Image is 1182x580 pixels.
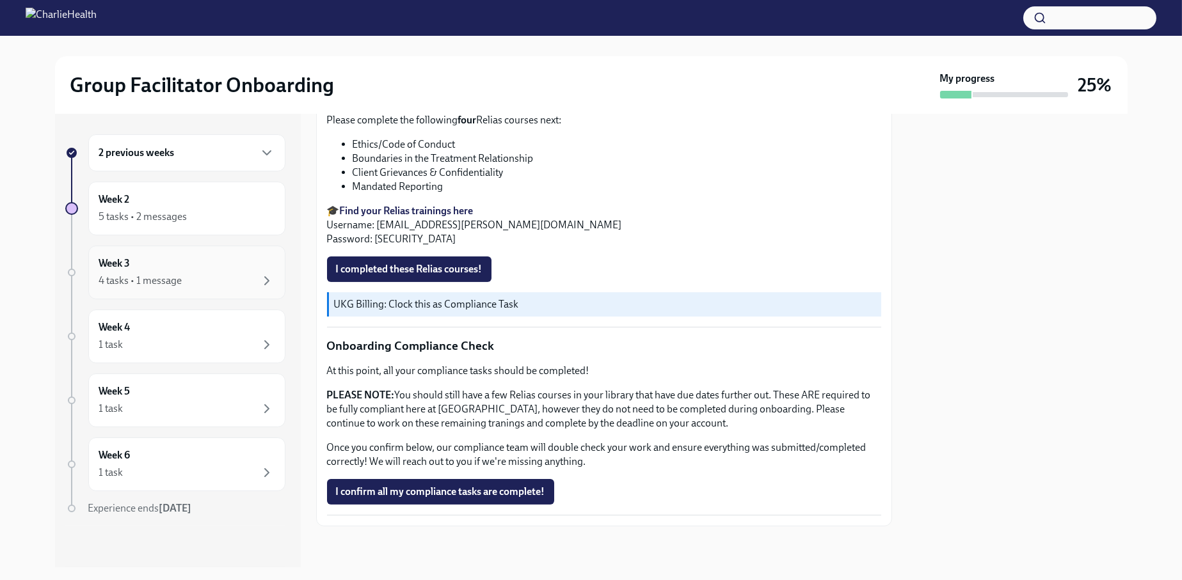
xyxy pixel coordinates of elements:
[327,479,554,505] button: I confirm all my compliance tasks are complete!
[99,274,182,288] div: 4 tasks • 1 message
[340,205,474,217] a: Find your Relias trainings here
[327,204,881,246] p: 🎓 Username: [EMAIL_ADDRESS][PERSON_NAME][DOMAIN_NAME] Password: [SECURITY_DATA]
[327,441,881,469] p: Once you confirm below, our compliance team will double check your work and ensure everything was...
[99,210,188,224] div: 5 tasks • 2 messages
[336,485,545,498] span: I confirm all my compliance tasks are complete!
[65,373,285,427] a: Week 51 task
[70,72,335,98] h2: Group Facilitator Onboarding
[1078,74,1112,97] h3: 25%
[65,437,285,491] a: Week 61 task
[327,388,881,430] p: You should still have a few Relias courses in your library that have due dates further out. These...
[99,256,131,270] h6: Week 3
[26,8,97,28] img: CharlieHealth
[99,192,130,207] h6: Week 2
[327,364,881,378] p: At this point, all your compliance tasks should be completed!
[334,297,876,311] p: UKG Billing: Clock this as Compliance Task
[353,137,881,152] li: Ethics/Code of Conduct
[159,502,192,514] strong: [DATE]
[458,114,477,126] strong: four
[99,402,124,416] div: 1 task
[327,338,881,354] p: Onboarding Compliance Check
[65,246,285,299] a: Week 34 tasks • 1 message
[99,146,175,160] h6: 2 previous weeks
[88,502,192,514] span: Experience ends
[353,180,881,194] li: Mandated Reporting
[99,338,124,352] div: 1 task
[99,384,131,398] h6: Week 5
[99,466,124,480] div: 1 task
[65,182,285,235] a: Week 25 tasks • 2 messages
[336,263,483,276] span: I completed these Relias courses!
[88,134,285,171] div: 2 previous weeks
[65,310,285,363] a: Week 41 task
[940,72,995,86] strong: My progress
[327,389,395,401] strong: PLEASE NOTE:
[99,448,131,462] h6: Week 6
[99,320,131,334] h6: Week 4
[327,113,881,127] p: Please complete the following Relias courses next:
[353,152,881,166] li: Boundaries in the Treatment Relationship
[353,166,881,180] li: Client Grievances & Confidentiality
[327,256,491,282] button: I completed these Relias courses!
